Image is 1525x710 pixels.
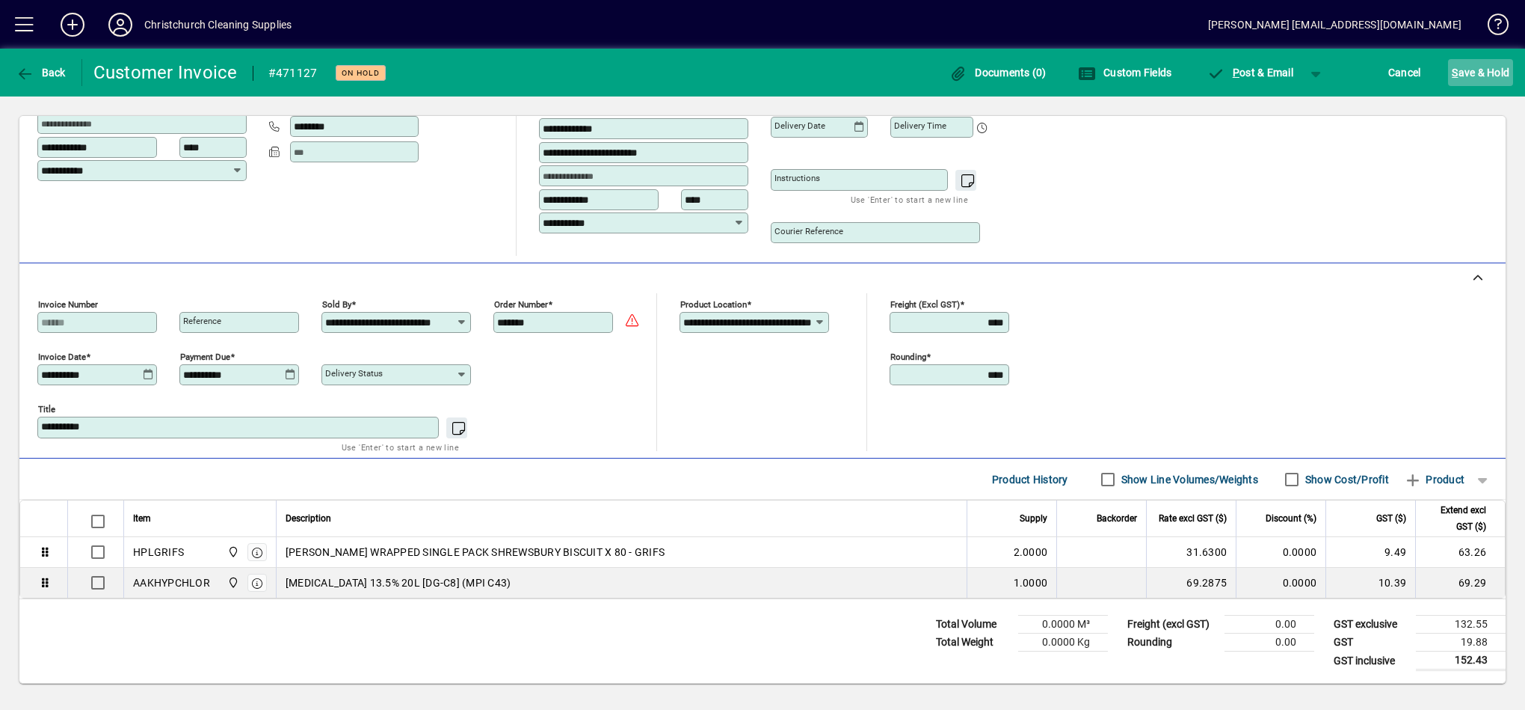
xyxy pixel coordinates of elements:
span: Backorder [1097,510,1137,527]
span: Christchurch Cleaning Supplies Ltd [224,544,241,560]
mat-label: Product location [680,299,747,310]
td: 152.43 [1416,652,1506,670]
td: 9.49 [1325,537,1415,568]
span: S [1452,67,1458,79]
mat-label: Delivery time [894,120,946,131]
span: Rate excl GST ($) [1159,510,1227,527]
td: 132.55 [1416,616,1506,634]
td: Total Weight [928,634,1018,652]
button: Add [49,11,96,38]
span: Description [286,510,331,527]
td: GST exclusive [1326,616,1416,634]
td: GST [1326,634,1416,652]
div: HPLGRIFS [133,545,184,560]
td: 69.29 [1415,568,1505,598]
button: Save & Hold [1448,59,1513,86]
td: GST inclusive [1326,652,1416,670]
div: 31.6300 [1156,545,1227,560]
mat-label: Title [38,404,55,414]
span: ave & Hold [1452,61,1509,85]
label: Show Cost/Profit [1302,472,1389,487]
mat-label: Instructions [774,173,820,183]
label: Show Line Volumes/Weights [1118,472,1258,487]
span: Custom Fields [1078,67,1172,79]
button: Product History [986,466,1074,493]
td: 0.00 [1224,634,1314,652]
button: Cancel [1384,59,1425,86]
td: Freight (excl GST) [1120,616,1224,634]
span: Extend excl GST ($) [1425,502,1486,535]
a: Knowledge Base [1476,3,1506,52]
span: 1.0000 [1014,575,1048,590]
div: #471127 [268,61,318,85]
td: Total Volume [928,616,1018,634]
div: 69.2875 [1156,575,1227,590]
span: Back [16,67,66,79]
span: Discount (%) [1266,510,1316,527]
span: Cancel [1388,61,1421,85]
button: Custom Fields [1074,59,1176,86]
div: [PERSON_NAME] [EMAIL_ADDRESS][DOMAIN_NAME] [1208,13,1461,37]
span: Documents (0) [949,67,1047,79]
span: Product [1404,468,1464,492]
td: 0.0000 Kg [1018,634,1108,652]
mat-label: Delivery status [325,368,383,379]
span: On hold [342,68,380,78]
mat-label: Courier Reference [774,226,843,236]
div: AAKHYPCHLOR [133,575,210,590]
td: 0.00 [1224,616,1314,634]
button: Post & Email [1199,59,1301,86]
button: Profile [96,11,144,38]
td: 0.0000 [1236,568,1325,598]
span: GST ($) [1376,510,1406,527]
button: Choose address [728,93,752,117]
span: [MEDICAL_DATA] 13.5% 20L [DG-C8] (MPI C43) [286,575,511,590]
span: Item [133,510,151,527]
div: Christchurch Cleaning Supplies [144,13,292,37]
td: 0.0000 [1236,537,1325,568]
td: 19.88 [1416,634,1506,652]
button: Product [1396,466,1472,493]
td: 10.39 [1325,568,1415,598]
mat-label: Sold by [322,299,351,310]
button: Documents (0) [946,59,1050,86]
span: Christchurch Cleaning Supplies Ltd [224,575,241,591]
span: ost & Email [1207,67,1293,79]
span: 2.0000 [1014,545,1048,560]
td: Rounding [1120,634,1224,652]
mat-label: Rounding [890,352,926,362]
div: Customer Invoice [93,61,238,85]
button: Back [12,59,70,86]
mat-hint: Use 'Enter' to start a new line [851,191,968,208]
mat-hint: Use 'Enter' to start a new line [342,438,459,456]
mat-label: Freight (excl GST) [890,299,960,310]
span: [PERSON_NAME] WRAPPED SINGLE PACK SHREWSBURY BISCUIT X 80 - GRIFS [286,545,665,560]
td: 0.0000 M³ [1018,616,1108,634]
mat-label: Invoice number [38,299,98,310]
mat-label: Invoice date [38,352,86,362]
mat-label: Payment due [180,352,230,362]
td: 63.26 [1415,537,1505,568]
span: P [1233,67,1239,79]
span: Supply [1020,510,1047,527]
mat-label: Order number [494,299,548,310]
mat-label: Reference [183,316,221,326]
a: View on map [704,92,728,116]
mat-label: Delivery date [774,120,825,131]
span: Product History [992,468,1068,492]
